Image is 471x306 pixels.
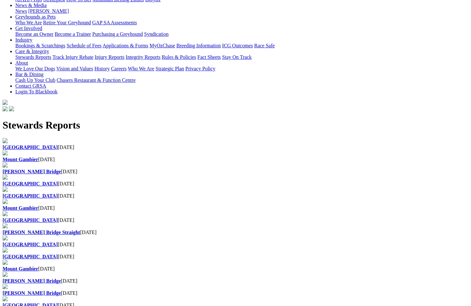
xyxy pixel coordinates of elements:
a: [GEOGRAPHIC_DATA] [3,193,58,199]
div: [DATE] [3,278,468,284]
div: [DATE] [3,193,468,199]
a: Injury Reports [95,54,124,60]
div: Greyhounds as Pets [15,20,468,26]
a: [PERSON_NAME] Bridge Straight [3,230,80,235]
img: file-red.svg [3,247,8,253]
a: Stay On Track [222,54,251,60]
a: [GEOGRAPHIC_DATA] [3,217,58,223]
a: [PERSON_NAME] Bridge [3,169,61,174]
a: [GEOGRAPHIC_DATA] [3,254,58,259]
a: News & Media [15,3,47,8]
img: file-red.svg [3,260,8,265]
a: Integrity Reports [126,54,160,60]
a: Mount Gambier [3,266,38,271]
a: Vision and Values [56,66,93,71]
a: ICG Outcomes [222,43,253,48]
a: Become an Owner [15,31,53,37]
a: [PERSON_NAME] Bridge [3,278,61,284]
img: file-red.svg [3,272,8,277]
a: Purchasing a Greyhound [92,31,143,37]
div: News & Media [15,8,468,14]
img: file-red.svg [3,223,8,228]
a: Get Involved [15,26,42,31]
img: logo-grsa-white.png [3,100,8,105]
a: Mount Gambier [3,157,38,162]
h1: Stewards Reports [3,119,468,131]
a: [GEOGRAPHIC_DATA] [3,181,58,186]
a: [GEOGRAPHIC_DATA] [3,242,58,247]
a: Applications & Forms [103,43,148,48]
img: file-red.svg [3,138,8,143]
img: twitter.svg [9,106,14,111]
a: Bookings & Scratchings [15,43,65,48]
a: Become a Trainer [55,31,91,37]
div: [DATE] [3,217,468,223]
div: Care & Integrity [15,54,468,60]
img: facebook.svg [3,106,8,111]
img: file-red.svg [3,162,8,168]
img: file-red.svg [3,284,8,289]
a: Breeding Information [176,43,221,48]
img: file-red.svg [3,235,8,240]
a: [PERSON_NAME] Bridge [3,290,61,296]
div: [DATE] [3,205,468,211]
div: [DATE] [3,242,468,247]
a: Who We Are [15,20,42,25]
div: [DATE] [3,230,468,235]
div: [DATE] [3,157,468,162]
a: Race Safe [254,43,274,48]
img: file-red.svg [3,211,8,216]
a: Track Injury Rebate [52,54,93,60]
img: file-red.svg [3,199,8,204]
a: Who We Are [128,66,154,71]
div: About [15,66,468,72]
a: History [94,66,110,71]
div: [DATE] [3,290,468,296]
a: Strategic Plan [156,66,184,71]
a: Mount Gambier [3,205,38,211]
div: Get Involved [15,31,468,37]
div: [DATE] [3,266,468,272]
a: News [15,8,27,14]
a: Rules & Policies [162,54,196,60]
div: Bar & Dining [15,77,468,83]
a: Bar & Dining [15,72,43,77]
a: Fact Sheets [197,54,221,60]
img: file-red.svg [3,175,8,180]
img: file-red.svg [3,296,8,301]
a: We Love Our Dogs [15,66,55,71]
a: Care & Integrity [15,49,49,54]
div: [DATE] [3,181,468,187]
a: [GEOGRAPHIC_DATA] [3,145,58,150]
div: [DATE] [3,145,468,150]
div: [DATE] [3,254,468,260]
div: Industry [15,43,468,49]
a: Login To Blackbook [15,89,58,94]
a: Contact GRSA [15,83,46,89]
img: file-red.svg [3,187,8,192]
a: Chasers Restaurant & Function Centre [57,77,135,83]
a: Retire Your Greyhound [43,20,91,25]
a: Schedule of Fees [66,43,101,48]
a: Greyhounds as Pets [15,14,56,20]
a: Careers [111,66,127,71]
div: [DATE] [3,169,468,175]
a: Industry [15,37,32,43]
a: About [15,60,28,66]
a: Syndication [144,31,168,37]
a: [PERSON_NAME] [28,8,69,14]
a: Privacy Policy [185,66,215,71]
a: Cash Up Your Club [15,77,55,83]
